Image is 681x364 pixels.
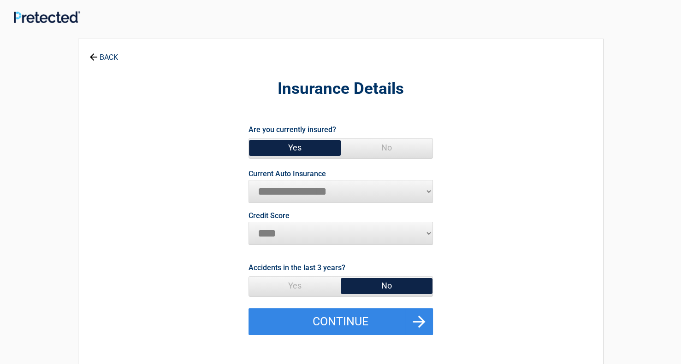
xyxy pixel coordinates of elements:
label: Current Auto Insurance [249,170,326,178]
span: Yes [249,277,341,295]
label: Are you currently insured? [249,123,336,136]
h2: Insurance Details [129,78,552,100]
button: Continue [249,308,433,335]
label: Credit Score [249,212,290,220]
img: Main Logo [14,11,80,23]
label: Accidents in the last 3 years? [249,261,345,274]
a: BACK [88,45,120,61]
span: No [341,139,432,157]
span: Yes [249,139,341,157]
span: No [341,277,432,295]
